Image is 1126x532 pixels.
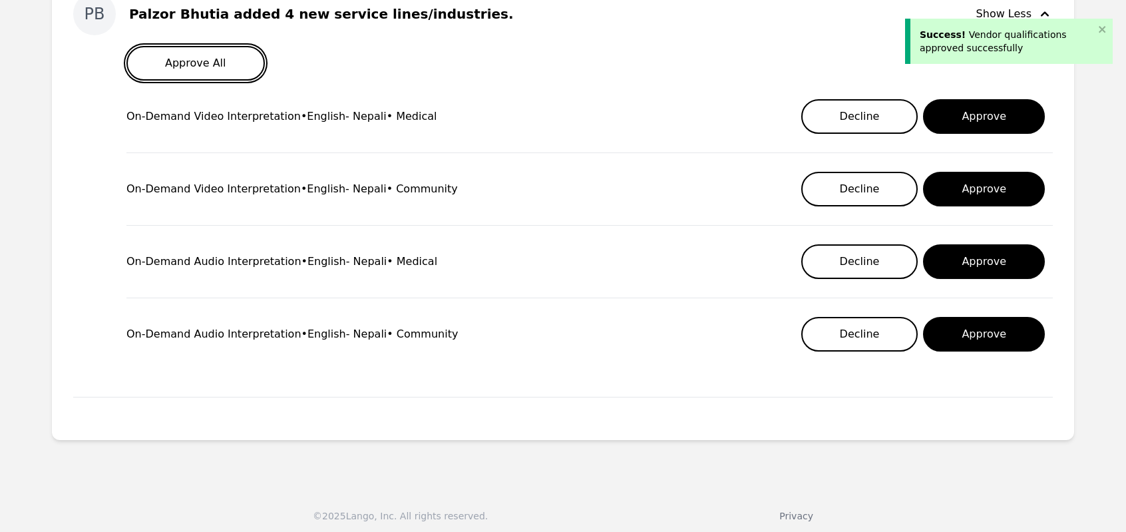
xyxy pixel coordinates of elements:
[923,317,1045,352] button: Approve
[801,99,918,134] button: Decline
[779,511,813,521] a: Privacy
[923,244,1045,279] button: Approve
[801,317,918,352] button: Decline
[85,3,105,25] span: PB
[126,109,437,125] div: On-Demand Video Interpretation • English - Nepali • Medical
[1098,24,1107,35] button: close
[313,509,488,523] div: © 2025 Lango, Inc. All rights reserved.
[976,6,1053,22] div: Show Less
[801,244,918,279] button: Decline
[920,29,966,40] span: Success!
[801,172,918,206] button: Decline
[923,99,1045,134] button: Approve
[126,46,265,81] button: Approve All
[126,181,458,197] div: On-Demand Video Interpretation • English - Nepali • Community
[923,172,1045,206] button: Approve
[129,5,514,23] div: Palzor Bhutia added 4 new service lines/industries.
[126,254,437,270] div: On-Demand Audio Interpretation • English - Nepali • Medical
[126,326,458,342] div: On-Demand Audio Interpretation • English - Nepali • Community
[920,28,1094,55] div: Vendor qualifications approved successfully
